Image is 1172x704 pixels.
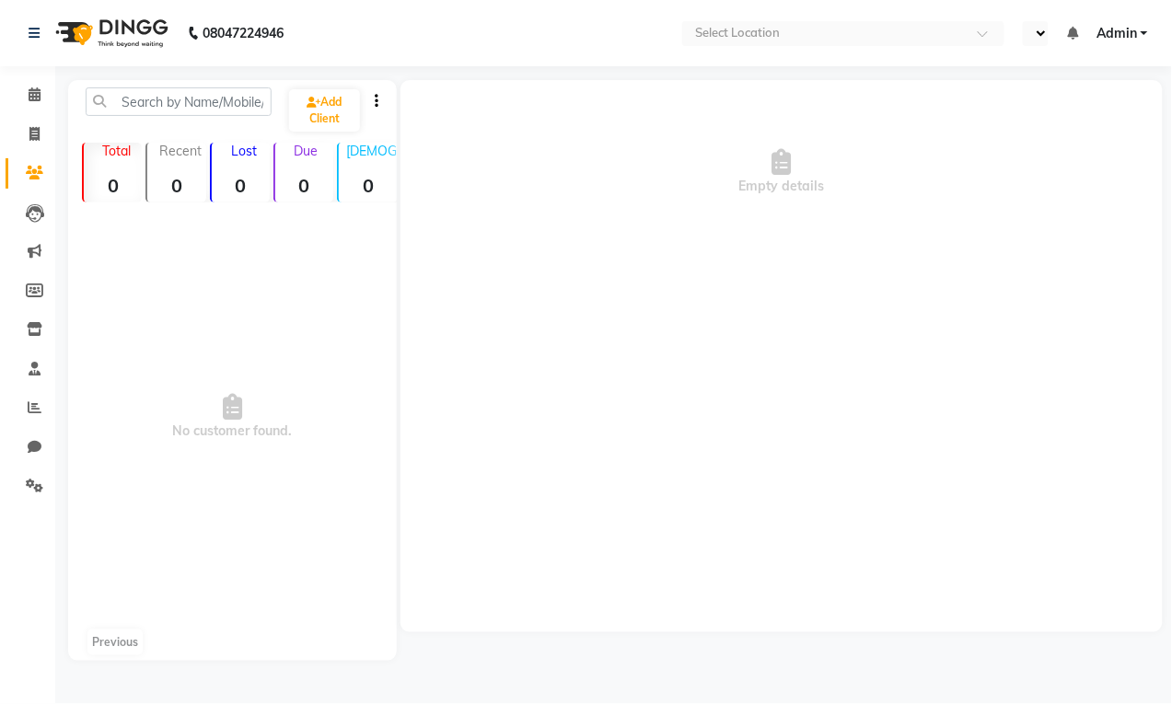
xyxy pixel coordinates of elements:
[219,143,270,159] p: Lost
[289,89,359,132] a: Add Client
[47,7,173,59] img: logo
[695,24,780,42] div: Select Location
[91,143,142,159] p: Total
[346,143,397,159] p: [DEMOGRAPHIC_DATA]
[155,143,205,159] p: Recent
[68,210,397,624] span: No customer found.
[400,80,1163,264] div: Empty details
[84,174,142,197] strong: 0
[1097,24,1137,43] span: Admin
[147,174,205,197] strong: 0
[279,143,333,159] p: Due
[86,87,272,116] input: Search by Name/Mobile/Email/Code
[339,174,397,197] strong: 0
[203,7,284,59] b: 08047224946
[275,174,333,197] strong: 0
[212,174,270,197] strong: 0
